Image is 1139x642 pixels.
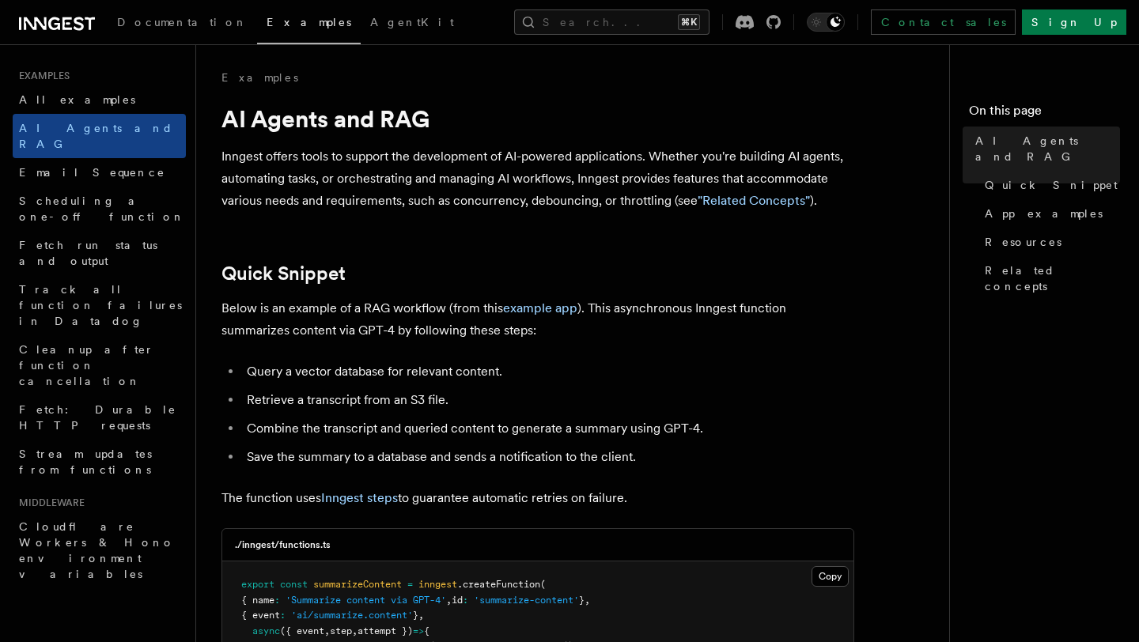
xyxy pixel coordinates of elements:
[19,239,157,267] span: Fetch run status and output
[457,579,540,590] span: .createFunction
[698,193,810,208] a: "Related Concepts"
[19,283,182,327] span: Track all function failures in Datadog
[13,440,186,484] a: Stream updates from functions
[13,497,85,509] span: Middleware
[978,171,1120,199] a: Quick Snippet
[969,127,1120,171] a: AI Agents and RAG
[13,70,70,82] span: Examples
[19,194,185,223] span: Scheduling a one-off function
[446,595,452,606] span: ,
[975,133,1120,164] span: AI Agents and RAG
[13,512,186,588] a: Cloudflare Workers & Hono environment variables
[985,234,1061,250] span: Resources
[117,16,248,28] span: Documentation
[358,625,413,636] span: attempt })
[424,625,429,636] span: {
[503,300,577,315] a: example app
[418,610,424,621] span: ,
[267,16,351,28] span: Examples
[13,187,186,231] a: Scheduling a one-off function
[985,177,1118,193] span: Quick Snippet
[241,610,280,621] span: { event
[19,93,135,106] span: All examples
[330,625,352,636] span: step
[321,490,398,505] a: Inngest steps
[286,595,446,606] span: 'Summarize content via GPT-4'
[19,403,176,432] span: Fetch: Durable HTTP requests
[221,487,854,509] p: The function uses to guarantee automatic retries on failure.
[313,579,402,590] span: summarizeContent
[474,595,579,606] span: 'summarize-content'
[280,625,324,636] span: ({ event
[13,335,186,395] a: Cleanup after function cancellation
[370,16,454,28] span: AgentKit
[291,610,413,621] span: 'ai/summarize.content'
[978,199,1120,228] a: App examples
[407,579,413,590] span: =
[678,14,700,30] kbd: ⌘K
[252,625,280,636] span: async
[452,595,463,606] span: id
[978,228,1120,256] a: Resources
[242,389,854,411] li: Retrieve a transcript from an S3 file.
[19,520,175,580] span: Cloudflare Workers & Hono environment variables
[221,70,298,85] a: Examples
[108,5,257,43] a: Documentation
[579,595,585,606] span: }
[585,595,590,606] span: ,
[221,297,854,342] p: Below is an example of a RAG workflow (from this ). This asynchronous Inngest function summarizes...
[514,9,710,35] button: Search...⌘K
[978,256,1120,300] a: Related concepts
[19,122,173,150] span: AI Agents and RAG
[540,579,546,590] span: (
[413,625,424,636] span: =>
[13,85,186,114] a: All examples
[463,595,468,606] span: :
[807,13,845,32] button: Toggle dark mode
[257,5,361,44] a: Examples
[13,231,186,275] a: Fetch run status and output
[19,343,154,387] span: Cleanup after function cancellation
[985,262,1120,294] span: Related concepts
[242,417,854,440] li: Combine the transcript and queried content to generate a summary using GPT-4.
[13,275,186,335] a: Track all function failures in Datadog
[13,114,186,158] a: AI Agents and RAG
[361,5,464,43] a: AgentKit
[413,610,418,621] span: }
[812,566,849,587] button: Copy
[418,579,457,590] span: inngest
[221,262,346,285] a: Quick Snippet
[242,446,854,468] li: Save the summary to a database and sends a notification to the client.
[280,610,286,621] span: :
[1022,9,1126,35] a: Sign Up
[241,579,274,590] span: export
[19,448,152,476] span: Stream updates from functions
[235,538,331,551] h3: ./inngest/functions.ts
[13,395,186,440] a: Fetch: Durable HTTP requests
[19,166,165,179] span: Email Sequence
[324,625,330,636] span: ,
[13,158,186,187] a: Email Sequence
[352,625,358,636] span: ,
[221,104,854,133] h1: AI Agents and RAG
[221,145,854,212] p: Inngest offers tools to support the development of AI-powered applications. Whether you're buildi...
[274,595,280,606] span: :
[242,361,854,383] li: Query a vector database for relevant content.
[871,9,1016,35] a: Contact sales
[280,579,308,590] span: const
[985,206,1103,221] span: App examples
[969,101,1120,127] h4: On this page
[241,595,274,606] span: { name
